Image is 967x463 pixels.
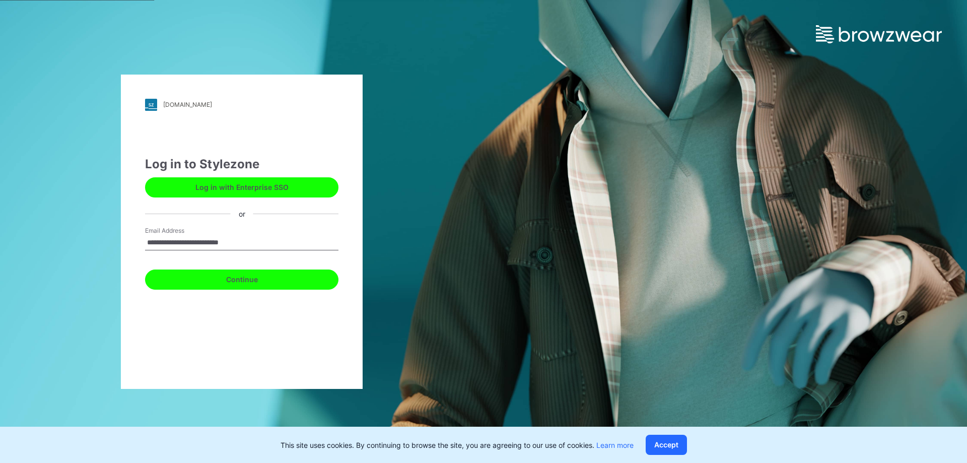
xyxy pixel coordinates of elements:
button: Log in with Enterprise SSO [145,177,338,197]
button: Accept [646,435,687,455]
img: browzwear-logo.e42bd6dac1945053ebaf764b6aa21510.svg [816,25,942,43]
a: Learn more [596,441,634,449]
label: Email Address [145,226,216,235]
div: [DOMAIN_NAME] [163,101,212,108]
a: [DOMAIN_NAME] [145,99,338,111]
img: stylezone-logo.562084cfcfab977791bfbf7441f1a819.svg [145,99,157,111]
div: or [231,209,253,219]
button: Continue [145,270,338,290]
div: Log in to Stylezone [145,155,338,173]
p: This site uses cookies. By continuing to browse the site, you are agreeing to our use of cookies. [281,440,634,450]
